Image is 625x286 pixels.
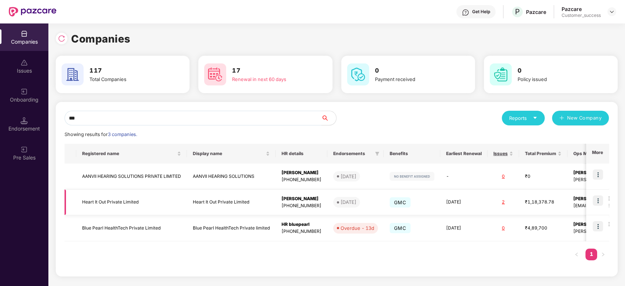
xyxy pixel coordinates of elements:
div: [DATE] [341,173,356,180]
img: svg+xml;base64,PHN2ZyB3aWR0aD0iMjAiIGhlaWdodD0iMjAiIHZpZXdCb3g9IjAgMCAyMCAyMCIgZmlsbD0ibm9uZSIgeG... [21,88,28,95]
div: [PERSON_NAME] [282,169,321,176]
div: Overdue - 13d [341,224,374,232]
img: svg+xml;base64,PHN2ZyBpZD0iRHJvcGRvd24tMzJ4MzIiIHhtbG5zPSJodHRwOi8vd3d3LnczLm9yZy8yMDAwL3N2ZyIgd2... [609,9,615,15]
img: svg+xml;base64,PHN2ZyBpZD0iSGVscC0zMngzMiIgeG1sbnM9Imh0dHA6Ly93d3cudzMub3JnLzIwMDAvc3ZnIiB3aWR0aD... [462,9,469,16]
span: left [574,252,579,257]
span: Total Premium [525,151,556,157]
div: [PERSON_NAME] [282,195,321,202]
th: Total Premium [519,144,567,164]
img: svg+xml;base64,PHN2ZyB3aWR0aD0iMjAiIGhlaWdodD0iMjAiIHZpZXdCb3g9IjAgMCAyMCAyMCIgZmlsbD0ibm9uZSIgeG... [21,146,28,153]
span: Endorsements [333,151,372,157]
span: filter [374,149,381,158]
div: HR bluepearl [282,221,321,228]
h3: 117 [89,66,169,76]
span: GMC [390,223,411,233]
h3: 0 [518,66,597,76]
span: P [515,7,520,16]
div: Payment received [375,76,455,83]
h3: 0 [375,66,455,76]
img: New Pazcare Logo [9,7,56,16]
div: ₹4,89,700 [525,225,562,232]
div: Reports [509,114,537,122]
div: 0 [493,173,513,180]
img: svg+xml;base64,PHN2ZyB4bWxucz0iaHR0cDovL3d3dy53My5vcmcvMjAwMC9zdmciIHdpZHRoPSI2MCIgaGVpZ2h0PSI2MC... [347,63,369,85]
div: 2 [493,199,513,206]
button: left [571,249,582,260]
button: plusNew Company [552,111,609,125]
th: More [586,144,609,164]
div: [PHONE_NUMBER] [282,228,321,235]
a: 1 [585,249,597,260]
img: svg+xml;base64,PHN2ZyBpZD0iSXNzdWVzX2Rpc2FibGVkIiB4bWxucz0iaHR0cDovL3d3dy53My5vcmcvMjAwMC9zdmciIH... [21,59,28,66]
img: svg+xml;base64,PHN2ZyB4bWxucz0iaHR0cDovL3d3dy53My5vcmcvMjAwMC9zdmciIHdpZHRoPSI2MCIgaGVpZ2h0PSI2MC... [204,63,226,85]
td: Blue Pearl HealthTech Private limited [187,215,276,241]
h1: Companies [71,31,130,47]
button: right [597,249,609,260]
span: plus [559,115,564,121]
span: Showing results for [65,132,137,137]
button: search [321,111,337,125]
div: ₹0 [525,173,562,180]
td: [DATE] [440,215,488,241]
td: Heart It Out Private Limited [187,190,276,216]
span: filter [375,151,379,156]
div: Total Companies [89,76,169,83]
div: Policy issued [518,76,597,83]
span: Display name [193,151,264,157]
li: Previous Page [571,249,582,260]
img: svg+xml;base64,PHN2ZyBpZD0iQ29tcGFuaWVzIiB4bWxucz0iaHR0cDovL3d3dy53My5vcmcvMjAwMC9zdmciIHdpZHRoPS... [21,30,28,37]
div: Get Help [472,9,490,15]
h3: 17 [232,66,312,76]
li: Next Page [597,249,609,260]
td: [DATE] [440,190,488,216]
img: svg+xml;base64,PHN2ZyBpZD0iUmVsb2FkLTMyeDMyIiB4bWxucz0iaHR0cDovL3d3dy53My5vcmcvMjAwMC9zdmciIHdpZH... [58,35,65,42]
span: Registered name [82,151,176,157]
th: Registered name [76,144,187,164]
th: Display name [187,144,276,164]
span: 3 companies. [108,132,137,137]
td: - [440,164,488,190]
div: [PHONE_NUMBER] [282,202,321,209]
td: Heart It Out Private Limited [76,190,187,216]
div: Pazcare [562,5,601,12]
td: AANVII HEARING SOLUTIONS PRIVATE LIMITED [76,164,187,190]
div: Pazcare [526,8,546,15]
div: Customer_success [562,12,601,18]
img: svg+xml;base64,PHN2ZyB4bWxucz0iaHR0cDovL3d3dy53My5vcmcvMjAwMC9zdmciIHdpZHRoPSI2MCIgaGVpZ2h0PSI2MC... [62,63,84,85]
div: [PHONE_NUMBER] [282,176,321,183]
td: Blue Pearl HealthTech Private Limited [76,215,187,241]
img: icon [593,195,603,206]
span: caret-down [533,115,537,120]
span: right [601,252,605,257]
img: svg+xml;base64,PHN2ZyB4bWxucz0iaHR0cDovL3d3dy53My5vcmcvMjAwMC9zdmciIHdpZHRoPSIxMjIiIGhlaWdodD0iMj... [390,172,434,181]
td: AANVII HEARING SOLUTIONS [187,164,276,190]
img: icon [593,169,603,180]
th: Benefits [384,144,440,164]
span: New Company [567,114,602,122]
th: HR details [276,144,327,164]
div: ₹1,18,378.78 [525,199,562,206]
span: GMC [390,197,411,208]
th: Earliest Renewal [440,144,488,164]
img: svg+xml;base64,PHN2ZyB4bWxucz0iaHR0cDovL3d3dy53My5vcmcvMjAwMC9zdmciIHdpZHRoPSI2MCIgaGVpZ2h0PSI2MC... [490,63,512,85]
img: svg+xml;base64,PHN2ZyB3aWR0aD0iMTQuNSIgaGVpZ2h0PSIxNC41IiB2aWV3Qm94PSIwIDAgMTYgMTYiIGZpbGw9Im5vbm... [21,117,28,124]
th: Issues [488,144,519,164]
div: 0 [493,225,513,232]
div: [DATE] [341,198,356,206]
div: Renewal in next 60 days [232,76,312,83]
span: search [321,115,336,121]
img: icon [593,221,603,231]
li: 1 [585,249,597,260]
span: Issues [493,151,508,157]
